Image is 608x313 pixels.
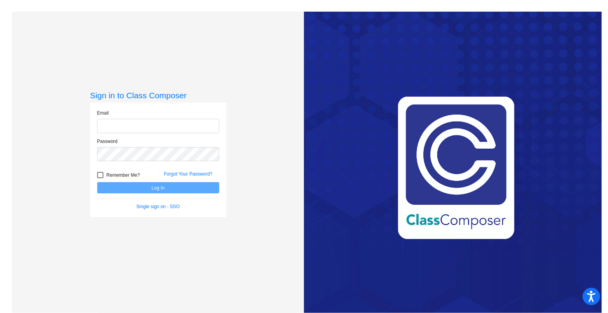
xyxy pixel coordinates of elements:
a: Single sign on - SSO [136,204,180,209]
label: Password [97,138,118,145]
span: Remember Me? [107,170,140,180]
a: Forgot Your Password? [164,171,213,177]
label: Email [97,110,109,117]
button: Log In [97,182,219,193]
h3: Sign in to Class Composer [90,90,226,100]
